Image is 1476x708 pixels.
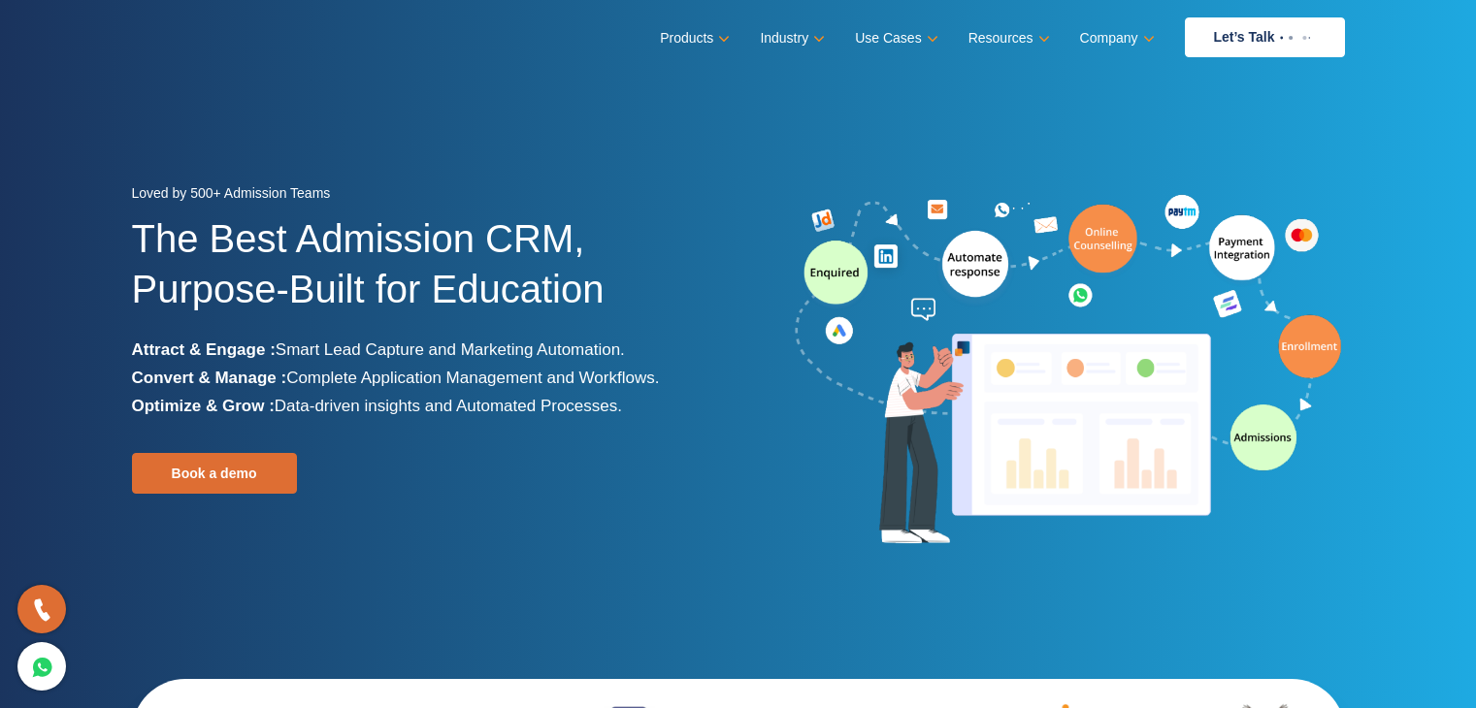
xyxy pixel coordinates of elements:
a: Industry [760,24,821,52]
span: Data-driven insights and Automated Processes. [275,397,622,415]
b: Convert & Manage : [132,369,287,387]
b: Attract & Engage : [132,340,276,359]
a: Book a demo [132,453,297,494]
a: Company [1080,24,1151,52]
a: Resources [968,24,1046,52]
span: Smart Lead Capture and Marketing Automation. [276,340,625,359]
a: Use Cases [855,24,934,52]
b: Optimize & Grow : [132,397,275,415]
img: admission-software-home-page-header [792,190,1345,552]
span: Complete Application Management and Workflows. [286,369,659,387]
a: Products [660,24,726,52]
h1: The Best Admission CRM, Purpose-Built for Education [132,213,724,336]
a: Let’s Talk [1185,17,1345,57]
div: Loved by 500+ Admission Teams [132,179,724,213]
